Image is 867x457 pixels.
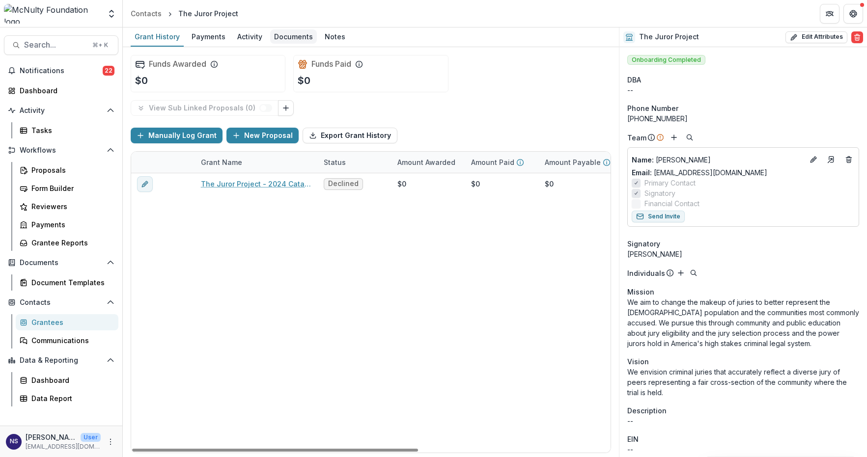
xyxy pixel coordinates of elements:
[644,178,696,188] span: Primary Contact
[16,180,118,196] a: Form Builder
[16,216,118,233] a: Payments
[632,167,767,178] a: Email: [EMAIL_ADDRESS][DOMAIN_NAME]
[31,393,111,403] div: Data Report
[81,433,101,442] p: User
[318,152,392,173] div: Status
[16,235,118,251] a: Grantee Reports
[26,442,101,451] p: [EMAIL_ADDRESS][DOMAIN_NAME]
[31,165,111,175] div: Proposals
[545,157,601,167] p: Amount Payable
[627,239,660,249] span: Signatory
[627,103,678,113] span: Phone Number
[632,155,804,165] p: [PERSON_NAME]
[20,356,103,365] span: Data & Reporting
[639,33,699,41] h2: The Juror Project
[16,390,118,406] a: Data Report
[135,73,148,88] p: $0
[471,157,514,167] p: Amount Paid
[131,100,279,116] button: View Sub Linked Proposals (0)
[105,436,116,448] button: More
[465,152,539,173] div: Amount Paid
[627,113,859,124] div: [PHONE_NUMBER]
[4,295,118,310] button: Open Contacts
[632,168,652,177] span: Email:
[688,267,699,279] button: Search
[16,372,118,388] a: Dashboard
[10,438,18,445] div: Nina Sawhney
[131,128,223,143] button: Manually Log Grant
[545,179,554,189] div: $0
[233,27,266,47] a: Activity
[16,122,118,138] a: Tasks
[233,29,266,44] div: Activity
[627,249,859,259] div: [PERSON_NAME]
[808,154,819,165] button: Edit
[131,8,162,19] div: Contacts
[20,85,111,96] div: Dashboard
[24,40,86,50] span: Search...
[31,317,111,327] div: Grantees
[627,55,705,65] span: Onboarding Completed
[627,367,859,398] p: We envision criminal juries that accurately reflect a diverse jury of peers representing a fair c...
[131,27,184,47] a: Grant History
[4,63,118,79] button: Notifications22
[31,277,111,288] div: Document Templates
[195,152,318,173] div: Grant Name
[471,179,480,189] div: $0
[31,375,111,385] div: Dashboard
[20,298,103,307] span: Contacts
[16,198,118,215] a: Reviewers
[31,335,111,346] div: Communications
[627,434,639,444] p: EIN
[16,332,118,349] a: Communications
[20,107,103,115] span: Activity
[644,198,699,209] span: Financial Contact
[627,268,665,278] p: Individuals
[226,128,299,143] button: New Proposal
[201,179,312,189] a: The Juror Project - 2024 Catalyst Fund Application
[668,132,680,143] button: Add
[4,255,118,270] button: Open Documents
[16,162,118,178] a: Proposals
[4,82,118,99] a: Dashboard
[195,157,248,167] div: Grant Name
[31,183,111,193] div: Form Builder
[4,35,118,55] button: Search...
[820,4,839,24] button: Partners
[539,152,613,173] div: Amount Payable
[149,59,206,69] h2: Funds Awarded
[397,179,406,189] div: $0
[4,4,101,24] img: McNulty Foundation logo
[4,352,118,368] button: Open Data & Reporting
[16,274,118,291] a: Document Templates
[31,219,111,230] div: Payments
[31,125,111,135] div: Tasks
[127,6,166,21] a: Contacts
[632,211,685,222] button: Send Invite
[843,4,863,24] button: Get Help
[632,156,654,164] span: Name :
[627,133,646,143] p: Team
[16,314,118,330] a: Grantees
[627,85,859,95] div: --
[321,29,349,44] div: Notes
[20,67,103,75] span: Notifications
[188,29,229,44] div: Payments
[627,416,859,426] p: --
[644,188,675,198] span: Signatory
[851,31,863,43] button: Delete
[131,29,184,44] div: Grant History
[105,4,118,24] button: Open entity switcher
[684,132,696,143] button: Search
[4,142,118,158] button: Open Workflows
[20,146,103,155] span: Workflows
[270,27,317,47] a: Documents
[90,40,110,51] div: ⌘ + K
[270,29,317,44] div: Documents
[298,73,310,88] p: $0
[149,104,259,112] p: View Sub Linked Proposals ( 0 )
